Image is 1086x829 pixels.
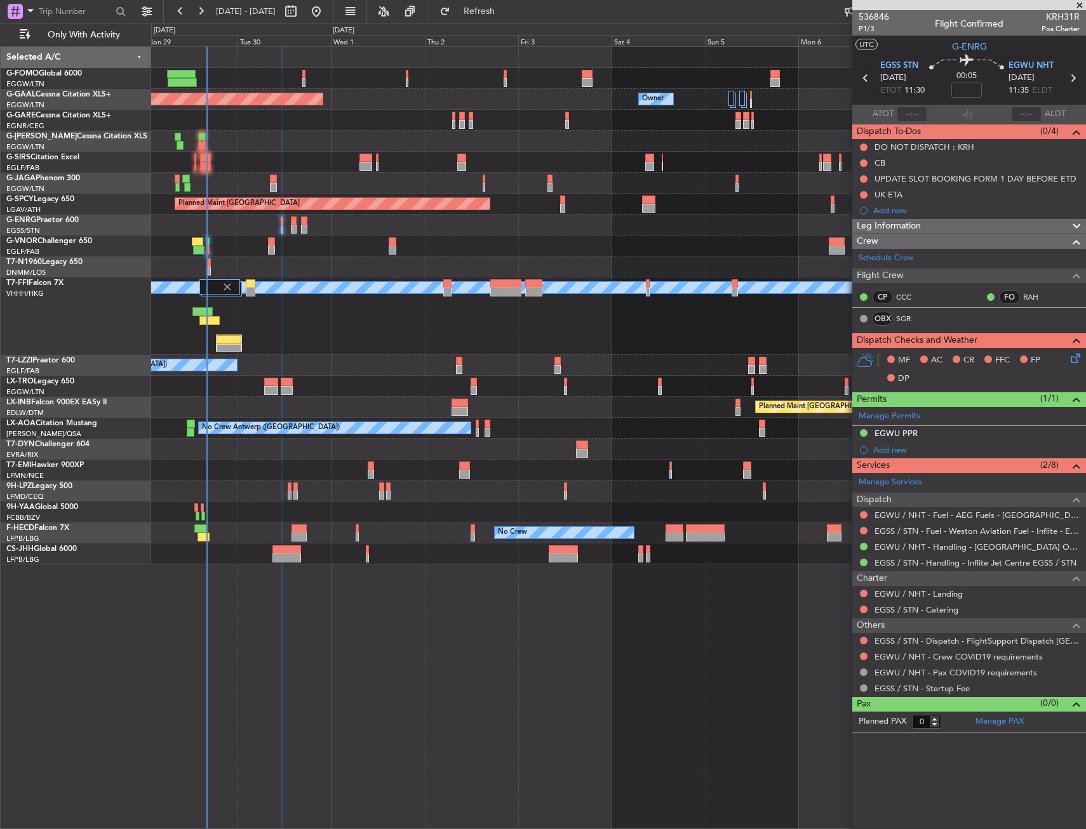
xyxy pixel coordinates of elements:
span: G-SPCY [6,196,34,203]
button: UTC [855,39,878,50]
div: Mon 6 [798,35,892,46]
span: 9H-LPZ [6,482,32,490]
div: OBX [872,312,893,326]
a: G-[PERSON_NAME]Cessna Citation XLS [6,133,147,140]
span: 00:05 [956,70,977,83]
a: [PERSON_NAME]/QSA [6,429,81,439]
a: EGGW/LTN [6,142,44,152]
span: Dispatch To-Dos [857,124,921,139]
a: LX-AOACitation Mustang [6,420,97,427]
a: G-GAALCessna Citation XLS+ [6,91,111,98]
a: LX-TROLegacy 650 [6,378,74,385]
a: EGWU / NHT - Pax COVID19 requirements [875,667,1037,678]
span: ATOT [873,108,894,121]
span: G-ENRG [952,40,987,53]
span: (0/4) [1040,124,1059,138]
a: EGSS / STN - Catering [875,604,958,615]
span: ETOT [880,84,901,97]
input: --:-- [897,107,927,122]
div: Mon 29 [144,35,238,46]
span: EGWU NHT [1009,60,1054,72]
a: T7-N1960Legacy 650 [6,258,83,266]
span: F-HECD [6,524,34,532]
img: gray-close.svg [222,281,233,293]
span: FFC [995,354,1010,367]
div: EGWU PPR [875,428,918,439]
a: FCBB/BZV [6,513,40,522]
div: Planned Maint [GEOGRAPHIC_DATA] ([GEOGRAPHIC_DATA]) [759,397,959,416]
span: ELDT [1032,84,1052,97]
a: EGWU / NHT - Handling - [GEOGRAPHIC_DATA] Ops EGWU/[GEOGRAPHIC_DATA] [875,541,1080,552]
span: T7-FFI [6,279,29,287]
a: F-HECDFalcon 7X [6,524,69,532]
a: EGGW/LTN [6,79,44,89]
a: CCC [896,291,925,303]
button: Refresh [434,1,510,22]
a: G-SPCYLegacy 650 [6,196,74,203]
span: CR [963,354,974,367]
a: EGLF/FAB [6,163,39,173]
a: Manage Services [859,476,922,489]
div: Sat 4 [612,35,705,46]
a: EVRA/RIX [6,450,38,460]
span: KRH31R [1042,10,1080,23]
span: EGSS STN [880,60,918,72]
a: T7-DYNChallenger 604 [6,441,90,448]
span: Crew [857,234,878,249]
span: Charter [857,571,887,586]
div: Tue 30 [238,35,331,46]
span: 11:35 [1009,84,1029,97]
span: 9H-YAA [6,503,35,511]
span: LX-AOA [6,420,36,427]
span: Permits [857,392,887,407]
span: G-SIRS [6,154,30,161]
span: LX-TRO [6,378,34,385]
span: (0/0) [1040,696,1059,710]
span: P1/3 [859,23,889,34]
a: G-FOMOGlobal 6000 [6,70,82,77]
span: ALDT [1045,108,1066,121]
div: [DATE] [154,25,175,36]
span: AC [931,354,942,367]
span: T7-DYN [6,441,35,448]
span: G-FOMO [6,70,39,77]
a: EGWU / NHT - Fuel - AEG Fuels - [GEOGRAPHIC_DATA] / [GEOGRAPHIC_DATA] [875,510,1080,521]
a: EGSS / STN - Handling - Inflite Jet Centre EGSS / STN [875,557,1076,568]
span: FP [1031,354,1040,367]
a: CS-JHHGlobal 6000 [6,545,77,553]
a: EGWU / NHT - Landing [875,588,963,599]
div: No Crew Antwerp ([GEOGRAPHIC_DATA]) [202,418,340,437]
span: G-ENRG [6,216,36,224]
span: MF [898,354,910,367]
span: G-GAAL [6,91,36,98]
div: Flight Confirmed [935,17,1003,30]
div: Add new [873,205,1080,216]
div: Owner [642,90,664,109]
span: LX-INB [6,399,31,406]
span: [DATE] [880,72,906,84]
a: EGWU / NHT - Crew COVID19 requirements [875,651,1043,662]
span: [DATE] - [DATE] [216,6,276,17]
span: G-VNOR [6,237,37,245]
div: Fri 3 [518,35,612,46]
a: EGLF/FAB [6,247,39,256]
a: RAH [1023,291,1052,303]
a: LFMD/CEQ [6,492,43,501]
div: Wed 1 [331,35,424,46]
span: T7-LZZI [6,357,32,364]
a: VHHH/HKG [6,289,44,298]
a: 9H-LPZLegacy 500 [6,482,72,490]
a: G-ENRGPraetor 600 [6,216,79,224]
span: Pax [857,697,871,712]
span: G-[PERSON_NAME] [6,133,77,140]
a: G-GARECessna Citation XLS+ [6,112,111,119]
span: Flight Crew [857,269,904,283]
span: [DATE] [1009,72,1035,84]
span: Dispatch [857,493,892,507]
span: (2/8) [1040,458,1059,472]
span: Others [857,618,885,633]
a: EGSS/STN [6,226,40,235]
a: EGGW/LTN [6,100,44,110]
span: CS-JHH [6,545,34,553]
div: UPDATE SLOT BOOKING FORM 1 DAY BEFORE ETD [875,173,1076,184]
